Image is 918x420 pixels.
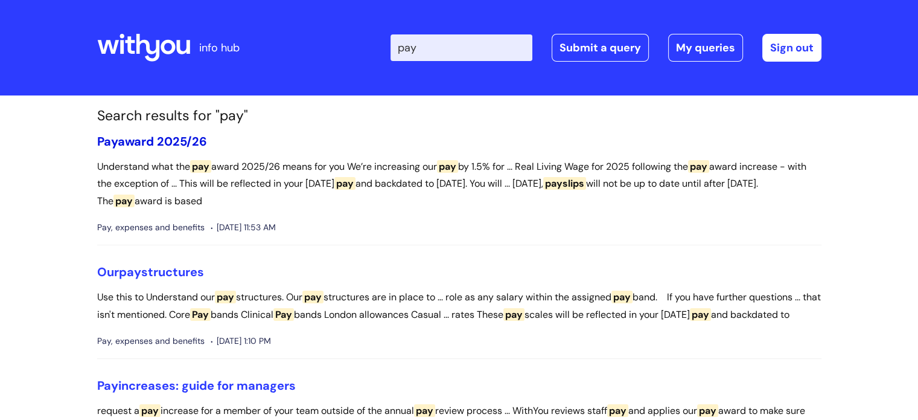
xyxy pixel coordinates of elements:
p: info hub [199,38,240,57]
span: Pay [190,308,211,321]
h1: Search results for "pay" [97,108,821,124]
a: Submit a query [552,34,649,62]
a: Payincreases: guide for managers [97,378,296,393]
a: Sign out [762,34,821,62]
p: Use this to Understand our structures. Our structures are in place to ... role as any salary with... [97,289,821,324]
span: pay [334,177,355,190]
span: [DATE] 1:10 PM [211,334,271,349]
span: pay [302,291,324,303]
a: My queries [668,34,743,62]
span: Pay, expenses and benefits [97,334,205,349]
span: Pay, expenses and benefits [97,220,205,235]
span: pay [215,291,236,303]
span: pay [503,308,524,321]
span: Pay [97,134,118,149]
div: | - [390,34,821,62]
span: pay [437,160,458,173]
span: pay [113,195,135,207]
span: pay [690,308,711,321]
span: Pay [273,308,294,321]
span: pay [607,404,628,417]
span: pay [190,160,211,173]
a: Ourpaystructures [97,264,204,280]
span: Pay [97,378,118,393]
a: Payaward 2025/26 [97,134,207,149]
span: pay [697,404,718,417]
span: pay [688,160,709,173]
p: Understand what the award 2025/26 means for you We’re increasing our by 1.5% for ... Real Living ... [97,158,821,210]
span: pay [119,264,141,280]
span: pay [414,404,435,417]
span: payslips [543,177,586,190]
span: pay [139,404,161,417]
input: Search [390,34,532,61]
span: pay [611,291,633,303]
span: [DATE] 11:53 AM [211,220,276,235]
